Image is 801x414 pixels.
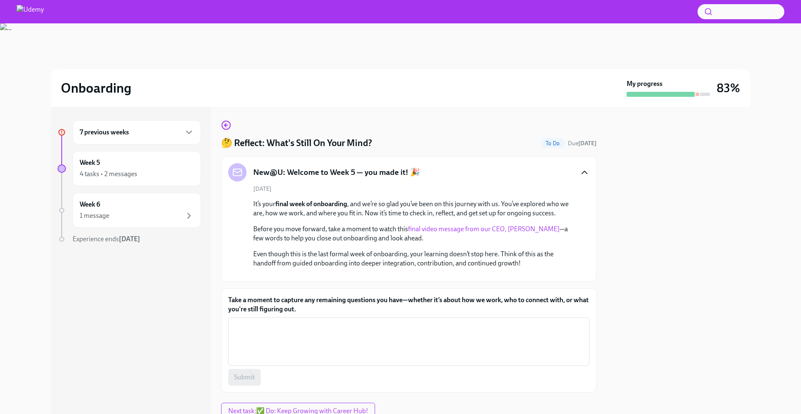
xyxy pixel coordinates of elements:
[80,169,137,179] div: 4 tasks • 2 messages
[253,225,576,243] p: Before you move forward, take a moment to watch this —a few words to help you close out onboardin...
[80,158,100,167] h6: Week 5
[568,139,597,147] span: September 13th, 2025 08:00
[578,140,597,147] strong: [DATE]
[80,200,100,209] h6: Week 6
[61,80,131,96] h2: Onboarding
[541,140,564,146] span: To Do
[58,193,201,228] a: Week 61 message
[275,200,347,208] strong: final week of onboarding
[408,225,559,233] a: final video message from our CEO, [PERSON_NAME]
[73,235,140,243] span: Experience ends
[228,295,589,314] label: Take a moment to capture any remaining questions you have—whether it’s about how we work, who to ...
[80,128,129,137] h6: 7 previous weeks
[80,211,109,220] div: 1 message
[253,167,420,178] h5: New@U: Welcome to Week 5 — you made it! 🎉
[17,5,44,18] img: Udemy
[253,185,272,193] span: [DATE]
[568,140,597,147] span: Due
[717,81,740,96] h3: 83%
[221,137,372,149] h4: 🤔 Reflect: What's Still On Your Mind?
[58,151,201,186] a: Week 54 tasks • 2 messages
[253,250,576,268] p: Even though this is the last formal week of onboarding, your learning doesn’t stop here. Think of...
[119,235,140,243] strong: [DATE]
[627,79,662,88] strong: My progress
[253,199,576,218] p: It’s your , and we’re so glad you’ve been on this journey with us. You’ve explored who we are, ho...
[73,120,201,144] div: 7 previous weeks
